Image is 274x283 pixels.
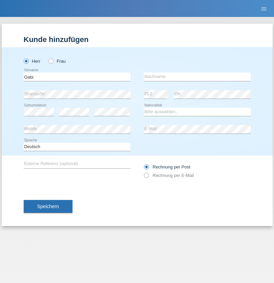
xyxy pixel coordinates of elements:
[260,5,267,12] i: menu
[257,6,271,11] a: menu
[24,59,41,64] label: Herr
[37,204,59,209] span: Speichern
[24,35,251,44] h1: Kunde hinzufügen
[24,59,28,63] input: Herr
[144,173,148,181] input: Rechnung per E-Mail
[144,164,190,169] label: Rechnung per Post
[24,200,72,213] button: Speichern
[48,59,66,64] label: Frau
[144,173,194,178] label: Rechnung per E-Mail
[48,59,53,63] input: Frau
[144,164,148,173] input: Rechnung per Post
